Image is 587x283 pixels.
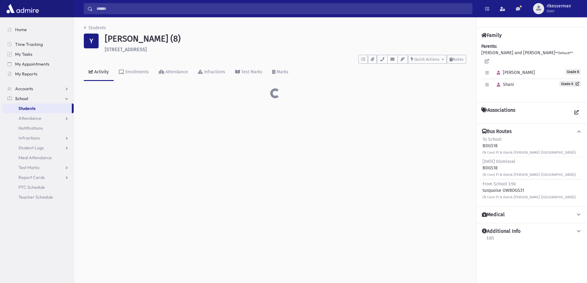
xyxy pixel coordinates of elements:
a: PTC Schedule [2,182,74,192]
a: Students [84,25,106,30]
h4: Family [481,32,502,38]
button: Additional Info [481,228,582,235]
span: Notes [453,57,463,62]
a: Teacher Schedule [2,192,74,202]
a: Students [2,103,72,113]
a: Infractions [193,64,230,81]
button: Medical [481,212,582,218]
h4: Additional Info [482,228,520,235]
span: Quick Actions [414,57,439,62]
a: School [2,94,74,103]
small: (N Crest Pl & Kletsk [PERSON_NAME] ([GEOGRAPHIC_DATA])) [483,195,576,199]
a: Infractions [2,133,74,143]
b: Parents: [481,44,497,49]
span: Infractions [18,135,40,141]
span: Student Logs [18,145,44,151]
button: Quick Actions [408,55,447,64]
a: Time Tracking [2,39,74,49]
a: Enrollments [114,64,154,81]
span: Grade 8 [565,69,581,75]
div: Activity [93,69,109,75]
span: Teacher Schedule [18,194,53,200]
button: Bus Routes [481,128,582,135]
h4: Associations [481,107,515,118]
a: Grade 6 [559,81,581,87]
div: Y [84,34,99,48]
div: Marks [275,69,288,75]
span: rlkesserman [547,4,571,9]
a: Attendance [2,113,74,123]
a: My Reports [2,69,74,79]
a: My Tasks [2,49,74,59]
small: (N Crest Pl & Kletsk [PERSON_NAME] ([GEOGRAPHIC_DATA])) [483,151,576,155]
h4: Bus Routes [482,128,512,135]
a: Notifications [2,123,74,133]
h1: [PERSON_NAME] (8) [105,34,466,44]
a: Test Marks [2,163,74,172]
span: Notifications [18,125,43,131]
div: [PERSON_NAME] and [PERSON_NAME] [481,43,582,97]
a: Home [2,25,74,34]
span: [DATE] Dismissal [483,159,515,164]
span: Shani [494,82,514,87]
div: Enrollments [124,69,149,75]
span: Test Marks [18,165,39,170]
a: Activity [84,64,114,81]
a: Edit [486,235,494,246]
span: Meal Attendance [18,155,52,160]
span: My Appointments [15,61,49,67]
span: Home [15,27,27,32]
span: PTC Schedule [18,184,45,190]
span: Accounts [15,86,33,91]
a: Meal Attendance [2,153,74,163]
div: Attendance [164,69,188,75]
a: Marks [267,64,293,81]
span: Report Cards [18,175,45,180]
h4: Medical [482,212,505,218]
div: BDGS18 [483,158,576,178]
div: BDGS18 [483,136,576,156]
div: Infractions [203,69,225,75]
a: View all Associations [571,107,582,118]
nav: breadcrumb [84,25,106,34]
span: User [547,9,571,14]
a: Attendance [154,64,193,81]
div: turquoise OWBDGS31 [483,181,576,200]
a: Accounts [2,84,74,94]
span: Attendance [18,115,41,121]
input: Search [93,3,472,14]
a: Student Logs [2,143,74,153]
span: To School [483,137,501,142]
span: Students [18,106,35,111]
a: Test Marks [230,64,267,81]
button: Notes [447,55,466,64]
span: [PERSON_NAME] [494,70,535,75]
a: My Appointments [2,59,74,69]
h6: [STREET_ADDRESS] [105,46,466,52]
small: (N Crest Pl & Kletsk [PERSON_NAME] ([GEOGRAPHIC_DATA])) [483,173,576,177]
a: Report Cards [2,172,74,182]
span: My Reports [15,71,37,77]
span: From School 3:50 [483,181,516,187]
span: My Tasks [15,51,32,57]
div: Test Marks [240,69,262,75]
img: AdmirePro [5,2,40,15]
span: School [15,96,28,101]
span: Time Tracking [15,42,43,47]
